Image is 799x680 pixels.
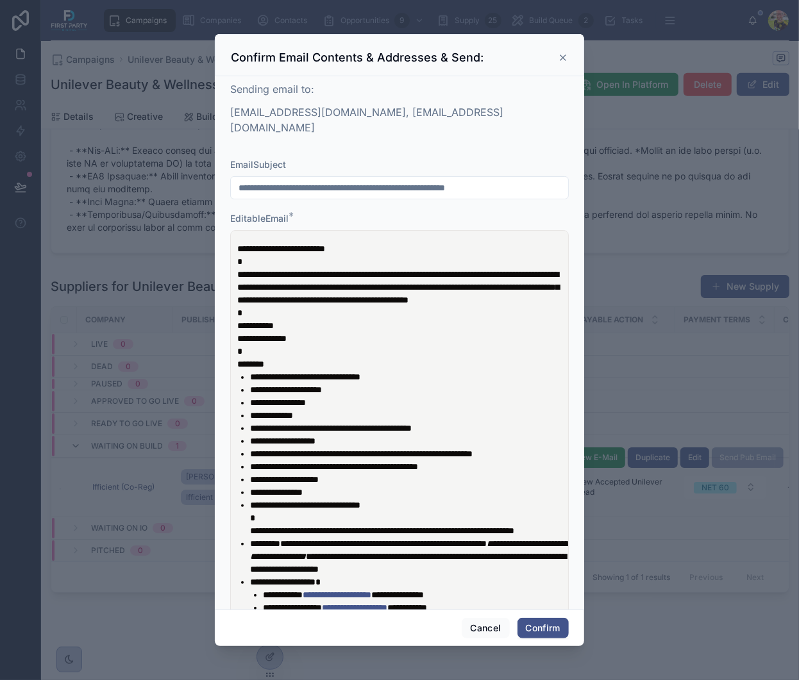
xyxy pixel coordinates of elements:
button: Confirm [517,618,569,638]
p: Sending email to: [230,81,569,97]
span: EditableEmail [230,213,289,224]
h3: Confirm Email Contents & Addresses & Send: [231,50,484,65]
span: EmailSubject [230,159,286,170]
p: [EMAIL_ADDRESS][DOMAIN_NAME], [EMAIL_ADDRESS][DOMAIN_NAME] [230,104,569,135]
button: Cancel [462,618,509,638]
